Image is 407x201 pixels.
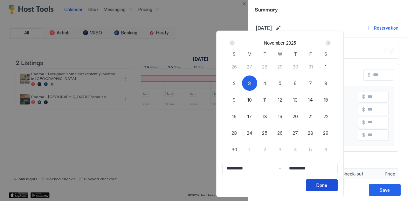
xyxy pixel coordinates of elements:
span: 26 [277,130,283,136]
span: 11 [263,97,266,103]
span: 5 [309,146,312,153]
button: 4 [257,75,272,91]
span: 29 [323,130,328,136]
span: 2 [233,80,236,87]
span: 1 [249,146,250,153]
span: 4 [263,80,266,87]
input: Input Field [285,163,337,174]
button: 25 [257,125,272,140]
button: 2 [227,75,242,91]
span: 13 [293,97,298,103]
span: 16 [232,113,237,120]
span: T [263,51,266,57]
button: 14 [303,92,318,107]
span: 17 [247,113,252,120]
button: 26 [227,59,242,74]
div: 2025 [286,40,296,46]
button: 18 [257,109,272,124]
span: 30 [231,146,237,153]
span: S [324,51,327,57]
span: 6 [324,146,327,153]
span: 28 [308,130,313,136]
button: 6 [318,142,334,157]
button: 24 [242,125,257,140]
span: 2 [264,146,266,153]
button: 28 [303,125,318,140]
span: 9 [233,97,236,103]
button: 5 [272,75,288,91]
button: 10 [242,92,257,107]
span: 27 [293,130,298,136]
button: Done [306,179,338,191]
span: - [279,166,281,171]
button: Prev [228,39,237,47]
button: 22 [318,109,334,124]
span: W [278,51,282,57]
span: 1 [325,63,327,70]
span: 27 [247,63,252,70]
button: 29 [318,125,334,140]
span: 3 [279,146,281,153]
span: 20 [293,113,298,120]
span: 3 [248,80,251,87]
button: 6 [288,75,303,91]
span: T [294,51,297,57]
button: 28 [257,59,272,74]
button: 9 [227,92,242,107]
span: 14 [308,97,313,103]
span: M [248,51,252,57]
span: 5 [279,80,281,87]
button: 3 [242,75,257,91]
span: 22 [323,113,328,120]
span: 15 [324,97,328,103]
button: 1 [318,59,334,74]
button: 3 [272,142,288,157]
button: 12 [272,92,288,107]
span: 29 [277,63,283,70]
span: 7 [309,80,312,87]
button: 23 [227,125,242,140]
span: 24 [247,130,252,136]
button: 1 [242,142,257,157]
span: 12 [278,97,282,103]
span: 18 [263,113,267,120]
span: 26 [231,63,237,70]
button: 30 [288,59,303,74]
button: 26 [272,125,288,140]
button: 31 [303,59,318,74]
button: 27 [242,59,257,74]
span: 31 [308,63,313,70]
button: 11 [257,92,272,107]
button: 7 [303,75,318,91]
span: 25 [262,130,267,136]
button: 19 [272,109,288,124]
span: 23 [231,130,237,136]
button: November [264,40,285,46]
button: 13 [288,92,303,107]
button: 30 [227,142,242,157]
span: F [309,51,312,57]
button: 4 [288,142,303,157]
span: 19 [278,113,282,120]
span: 28 [262,63,267,70]
span: 30 [293,63,298,70]
span: 10 [247,97,252,103]
button: 15 [318,92,334,107]
button: 27 [288,125,303,140]
button: 20 [288,109,303,124]
span: 21 [308,113,313,120]
button: 8 [318,75,334,91]
button: 17 [242,109,257,124]
span: 8 [324,80,327,87]
button: Next [323,39,332,47]
span: S [233,51,236,57]
span: 4 [294,146,297,153]
div: Done [316,182,327,189]
button: 16 [227,109,242,124]
span: 6 [294,80,297,87]
button: 5 [303,142,318,157]
button: 21 [303,109,318,124]
button: 29 [272,59,288,74]
input: Input Field [223,163,275,174]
